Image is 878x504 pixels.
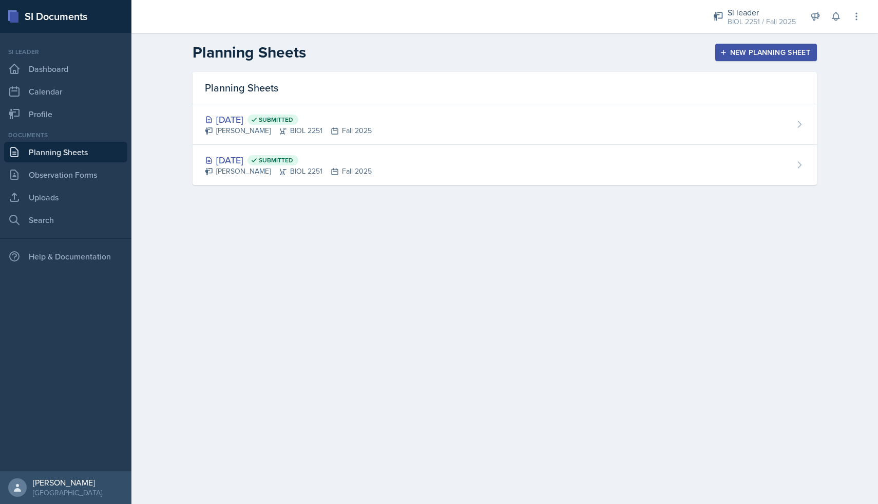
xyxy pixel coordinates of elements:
[33,488,102,498] div: [GEOGRAPHIC_DATA]
[4,142,127,162] a: Planning Sheets
[4,81,127,102] a: Calendar
[193,72,817,104] div: Planning Sheets
[4,59,127,79] a: Dashboard
[4,130,127,140] div: Documents
[4,187,127,208] a: Uploads
[4,104,127,124] a: Profile
[193,43,306,62] h2: Planning Sheets
[259,116,293,124] span: Submitted
[715,44,817,61] button: New Planning Sheet
[4,246,127,267] div: Help & Documentation
[4,47,127,57] div: Si leader
[4,210,127,230] a: Search
[728,6,796,18] div: Si leader
[205,166,372,177] div: [PERSON_NAME] BIOL 2251 Fall 2025
[193,104,817,145] a: [DATE] Submitted [PERSON_NAME]BIOL 2251Fall 2025
[205,153,372,167] div: [DATE]
[4,164,127,185] a: Observation Forms
[205,113,372,126] div: [DATE]
[728,16,796,27] div: BIOL 2251 / Fall 2025
[193,145,817,185] a: [DATE] Submitted [PERSON_NAME]BIOL 2251Fall 2025
[722,48,810,57] div: New Planning Sheet
[33,477,102,488] div: [PERSON_NAME]
[259,156,293,164] span: Submitted
[205,125,372,136] div: [PERSON_NAME] BIOL 2251 Fall 2025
